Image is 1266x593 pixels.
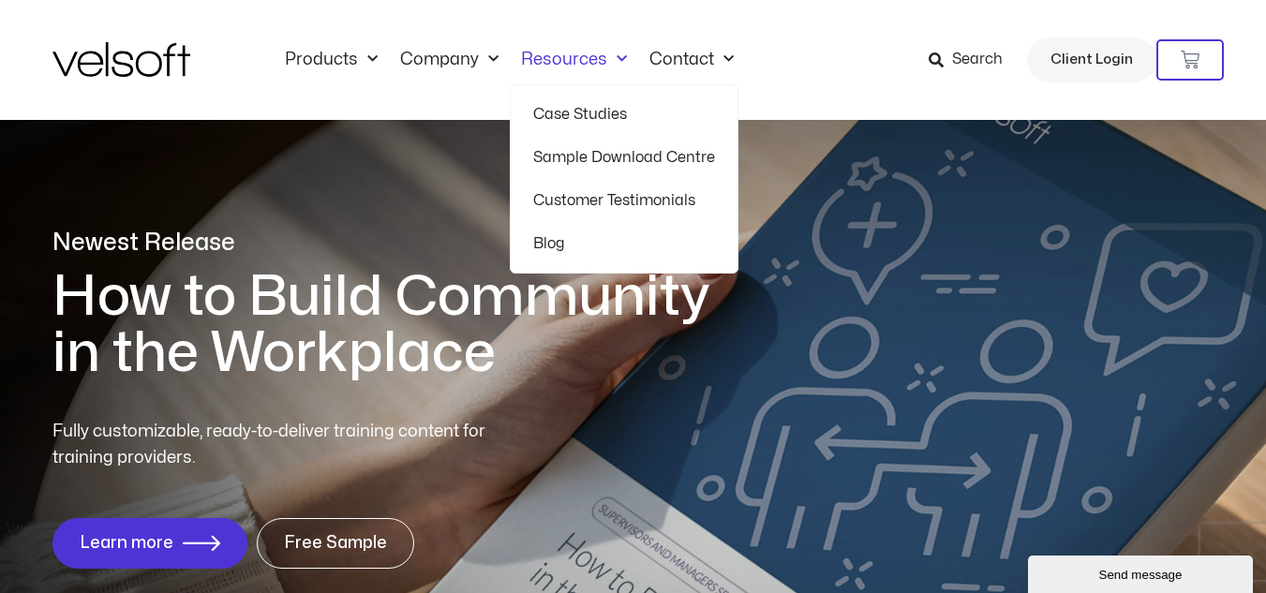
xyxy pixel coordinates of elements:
[52,42,190,77] img: Velsoft Training Materials
[510,84,738,274] ul: ResourcesMenu Toggle
[52,419,519,471] p: Fully customizable, ready-to-deliver training content for training providers.
[952,48,1003,72] span: Search
[52,518,247,569] a: Learn more
[929,44,1016,76] a: Search
[274,50,389,70] a: ProductsMenu Toggle
[389,50,510,70] a: CompanyMenu Toggle
[533,93,715,136] a: Case Studies
[274,50,745,70] nav: Menu
[284,534,387,553] span: Free Sample
[52,227,737,259] p: Newest Release
[1028,552,1257,593] iframe: chat widget
[638,50,745,70] a: ContactMenu Toggle
[1027,37,1156,82] a: Client Login
[1050,48,1133,72] span: Client Login
[52,269,737,381] h1: How to Build Community in the Workplace
[533,179,715,222] a: Customer Testimonials
[80,534,173,553] span: Learn more
[257,518,414,569] a: Free Sample
[533,136,715,179] a: Sample Download Centre
[510,50,638,70] a: ResourcesMenu Toggle
[533,222,715,265] a: Blog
